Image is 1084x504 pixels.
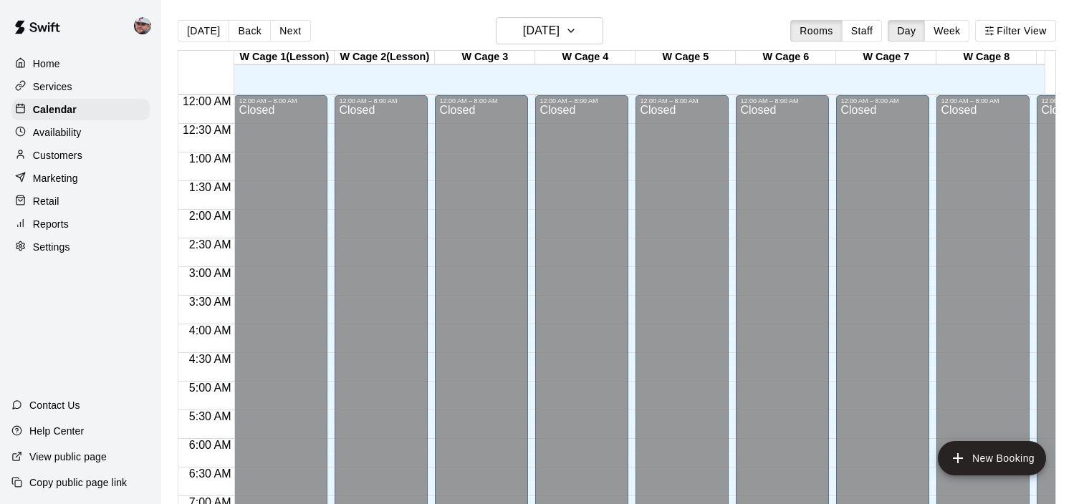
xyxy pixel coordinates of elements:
[186,267,235,279] span: 3:00 AM
[938,441,1046,475] button: add
[640,97,724,105] div: 12:00 AM – 8:00 AM
[29,475,127,490] p: Copy public page link
[33,171,78,185] p: Marketing
[11,168,150,189] a: Marketing
[335,51,435,64] div: W Cage 2(Lesson)
[186,324,235,336] span: 4:00 AM
[186,353,235,365] span: 4:30 AM
[178,20,229,42] button: [DATE]
[186,181,235,193] span: 1:30 AM
[186,210,235,222] span: 2:00 AM
[11,99,150,120] a: Calendar
[924,20,969,42] button: Week
[11,53,150,74] a: Home
[736,51,836,64] div: W Cage 6
[339,97,423,105] div: 12:00 AM – 8:00 AM
[134,17,151,34] img: Alec Silverman
[842,20,883,42] button: Staff
[33,217,69,231] p: Reports
[496,17,603,44] button: [DATE]
[435,51,535,64] div: W Cage 3
[836,51,936,64] div: W Cage 7
[131,11,161,40] div: Alec Silverman
[11,76,150,97] a: Services
[941,97,1025,105] div: 12:00 AM – 8:00 AM
[33,79,72,94] p: Services
[229,20,271,42] button: Back
[186,382,235,394] span: 5:00 AM
[239,97,323,105] div: 12:00 AM – 8:00 AM
[29,424,84,438] p: Help Center
[186,410,235,422] span: 5:30 AM
[888,20,925,42] button: Day
[186,467,235,480] span: 6:30 AM
[33,148,82,163] p: Customers
[11,213,150,235] a: Reports
[186,152,235,165] span: 1:00 AM
[270,20,310,42] button: Next
[740,97,825,105] div: 12:00 AM – 8:00 AM
[790,20,842,42] button: Rooms
[29,450,107,464] p: View public page
[539,97,624,105] div: 12:00 AM – 8:00 AM
[33,125,82,140] p: Availability
[635,51,736,64] div: W Cage 5
[840,97,925,105] div: 12:00 AM – 8:00 AM
[179,95,235,107] span: 12:00 AM
[439,97,524,105] div: 12:00 AM – 8:00 AM
[11,145,150,166] a: Customers
[535,51,635,64] div: W Cage 4
[186,439,235,451] span: 6:00 AM
[33,194,59,208] p: Retail
[33,57,60,71] p: Home
[33,102,77,117] p: Calendar
[186,238,235,251] span: 2:30 AM
[186,296,235,308] span: 3:30 AM
[179,124,235,136] span: 12:30 AM
[33,240,70,254] p: Settings
[234,51,335,64] div: W Cage 1(Lesson)
[11,236,150,258] a: Settings
[11,122,150,143] a: Availability
[975,20,1055,42] button: Filter View
[29,398,80,412] p: Contact Us
[523,21,560,41] h6: [DATE]
[11,190,150,212] a: Retail
[936,51,1037,64] div: W Cage 8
